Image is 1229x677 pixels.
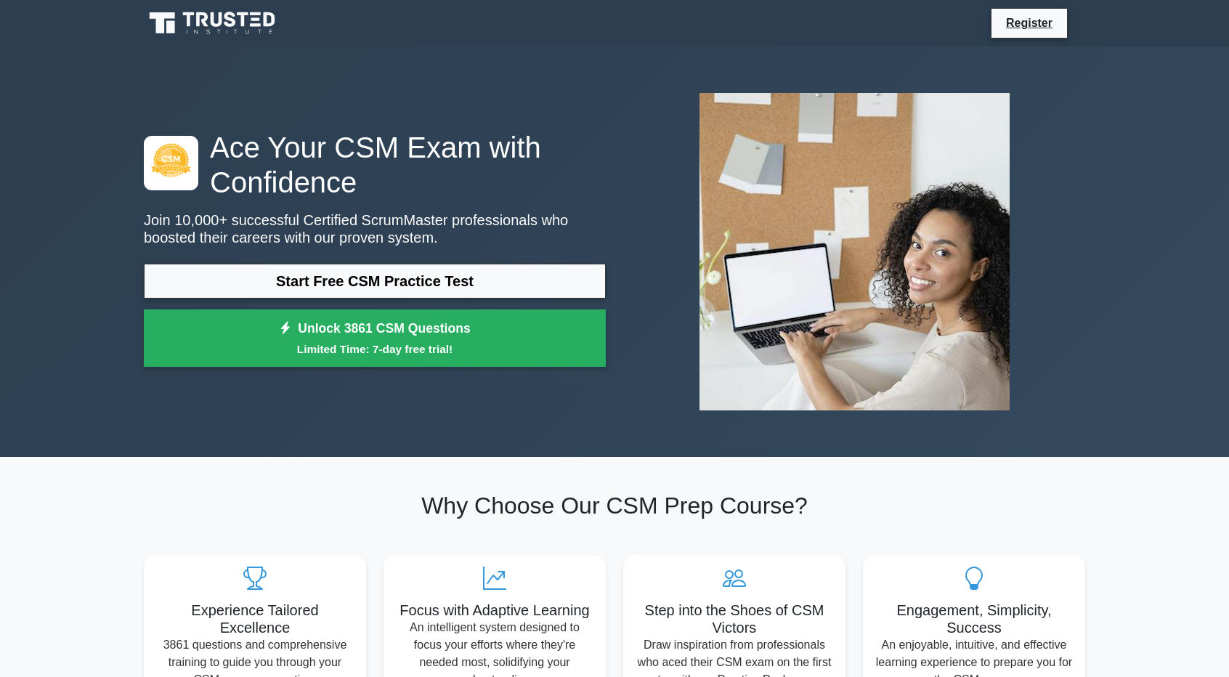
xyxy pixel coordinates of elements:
a: Register [997,14,1061,32]
small: Limited Time: 7-day free trial! [162,341,588,357]
a: Start Free CSM Practice Test [144,264,606,299]
h2: Why Choose Our CSM Prep Course? [144,492,1085,519]
p: Join 10,000+ successful Certified ScrumMaster professionals who boosted their careers with our pr... [144,211,606,246]
h5: Step into the Shoes of CSM Victors [635,601,834,636]
h5: Focus with Adaptive Learning [395,601,594,619]
h1: Ace Your CSM Exam with Confidence [144,130,606,200]
a: Unlock 3861 CSM QuestionsLimited Time: 7-day free trial! [144,309,606,368]
h5: Experience Tailored Excellence [155,601,354,636]
h5: Engagement, Simplicity, Success [875,601,1074,636]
